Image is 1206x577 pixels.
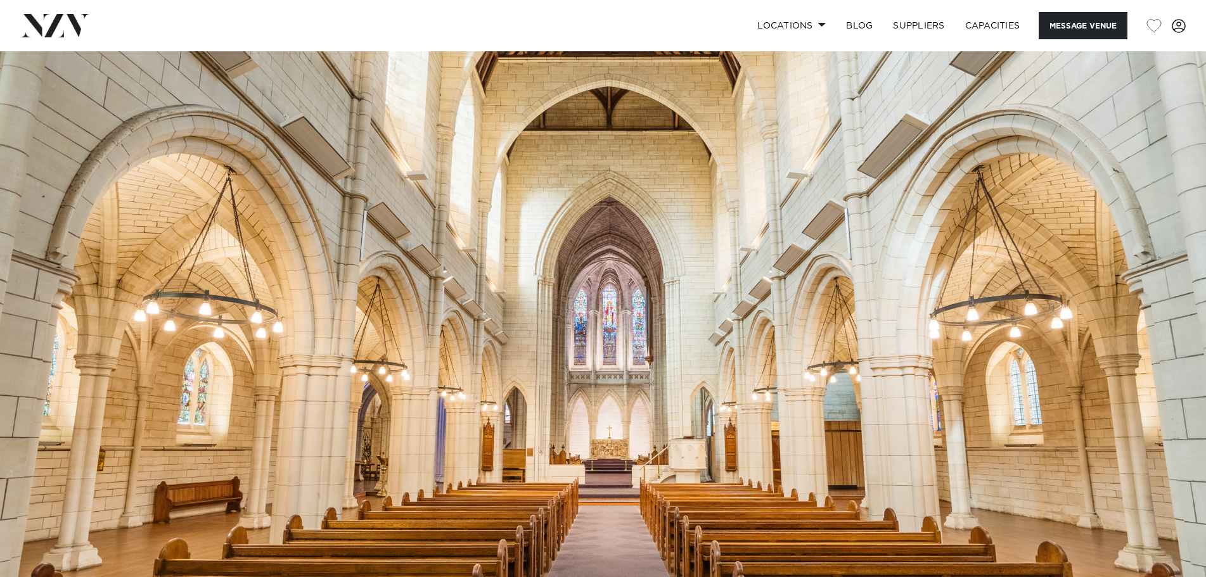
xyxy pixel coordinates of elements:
[1039,12,1127,39] button: Message Venue
[747,12,836,39] a: Locations
[836,12,883,39] a: BLOG
[883,12,954,39] a: SUPPLIERS
[955,12,1030,39] a: Capacities
[20,14,89,37] img: nzv-logo.png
